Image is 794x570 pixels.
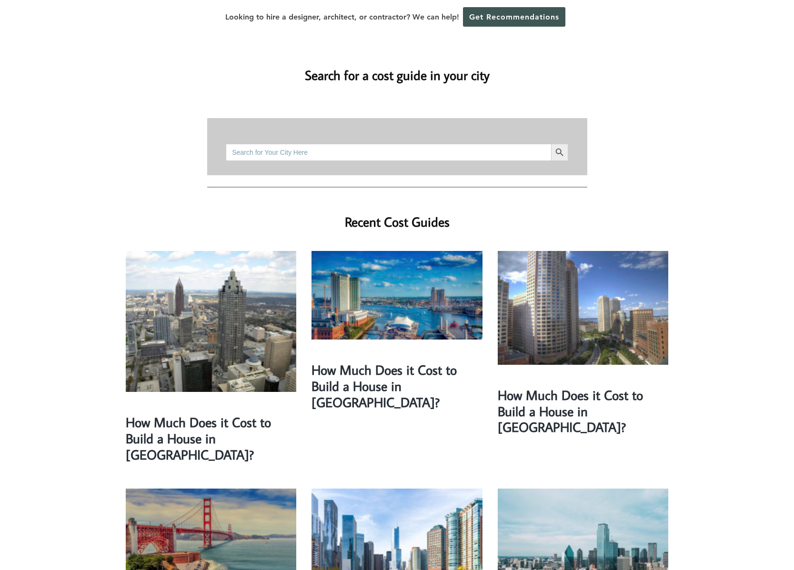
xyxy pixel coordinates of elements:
a: How Much Does it Cost to Build a House in [GEOGRAPHIC_DATA]? [312,361,457,410]
h2: Search for a cost guide in your city [126,52,669,85]
svg: Search [554,147,565,158]
input: Search for Your City Here [226,144,551,161]
a: Get Recommendations [463,7,565,27]
a: How Much Does it Cost to Build a House in [GEOGRAPHIC_DATA]? [498,386,643,436]
iframe: Drift Widget Chat Controller [746,522,783,559]
h2: Recent Cost Guides [207,199,587,232]
iframe: Drift Widget Chat Window [598,241,788,528]
a: How Much Does it Cost to Build a House in [GEOGRAPHIC_DATA]? [126,413,271,463]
